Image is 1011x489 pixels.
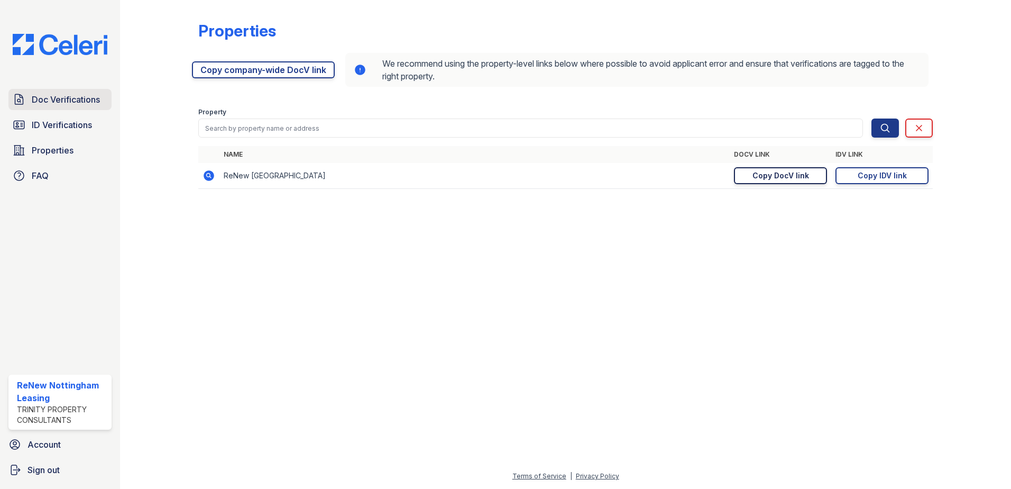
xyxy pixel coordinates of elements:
span: Properties [32,144,73,157]
span: Sign out [27,464,60,476]
a: Copy DocV link [734,167,827,184]
div: Properties [198,21,276,40]
a: Doc Verifications [8,89,112,110]
a: FAQ [8,165,112,186]
a: Copy IDV link [835,167,929,184]
img: CE_Logo_Blue-a8612792a0a2168367f1c8372b55b34899dd931a85d93a1a3d3e32e68fde9ad4.png [4,34,116,55]
div: We recommend using the property-level links below where possible to avoid applicant error and ens... [345,53,929,87]
a: ID Verifications [8,114,112,135]
span: ID Verifications [32,119,92,131]
a: Terms of Service [512,472,566,480]
div: Copy IDV link [858,170,907,181]
div: Trinity Property Consultants [17,404,107,425]
a: Copy company-wide DocV link [192,61,335,78]
input: Search by property name or address [198,119,863,138]
a: Sign out [4,459,116,481]
th: IDV Link [831,146,933,163]
span: Account [27,438,61,451]
td: ReNew [GEOGRAPHIC_DATA] [219,163,730,189]
a: Privacy Policy [576,472,619,480]
label: Property [198,108,226,116]
span: FAQ [32,169,49,182]
a: Account [4,434,116,455]
a: Properties [8,140,112,161]
th: Name [219,146,730,163]
th: DocV Link [730,146,831,163]
div: ReNew Nottingham Leasing [17,379,107,404]
div: Copy DocV link [752,170,809,181]
span: Doc Verifications [32,93,100,106]
div: | [570,472,572,480]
